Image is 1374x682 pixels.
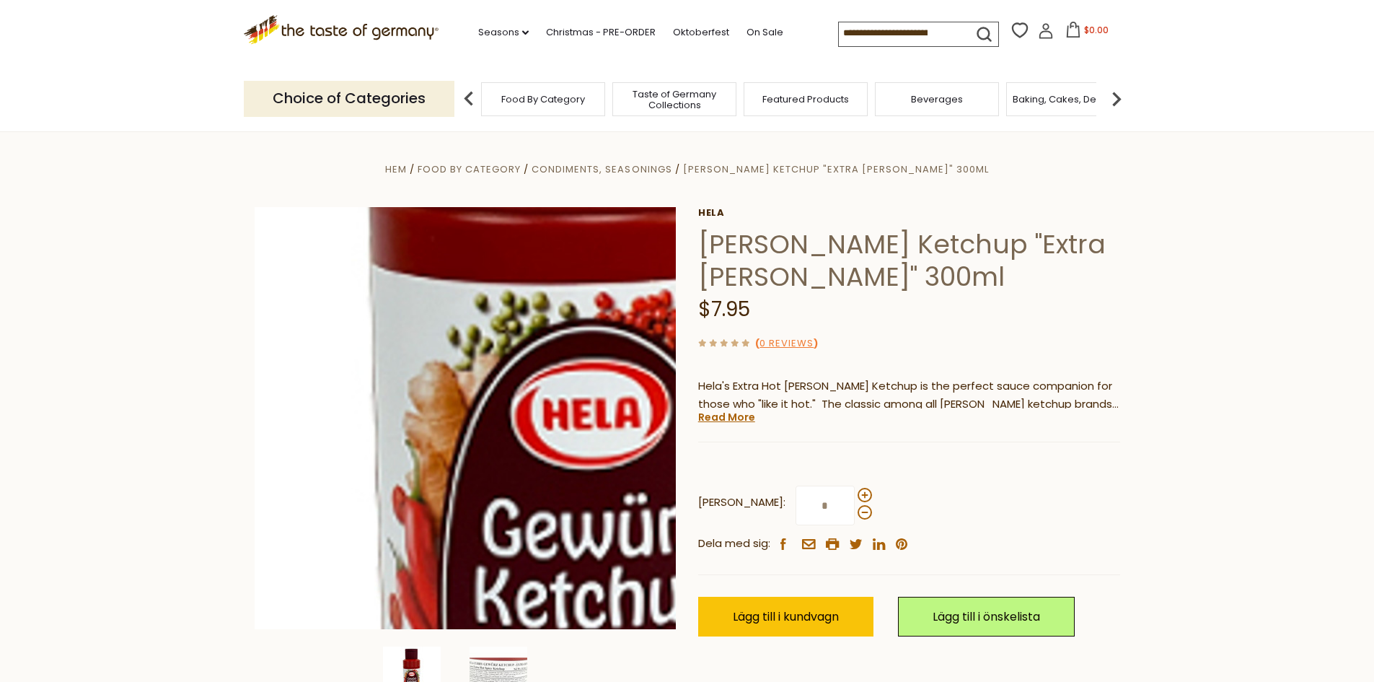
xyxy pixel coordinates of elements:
a: Food By Category [418,162,521,176]
a: Lägg till i önskelista [898,597,1075,637]
p: Hela's Extra Hot [PERSON_NAME] Ketchup is the perfect sauce companion for those who "like it hot.... [698,377,1120,414]
a: 0 Reviews [759,336,814,351]
span: Dela med sig: [698,535,770,553]
a: Christmas - PRE-ORDER [546,25,656,40]
a: Featured Products [762,94,849,105]
span: $7.95 [698,295,750,323]
a: Oktoberfest [673,25,729,40]
a: Hela [698,207,1120,219]
p: Choice of Categories [244,81,454,116]
button: $0.00 [1057,22,1118,43]
a: Seasons [478,25,529,40]
a: [PERSON_NAME] Ketchup "Extra [PERSON_NAME]" 300ml [683,162,989,176]
a: Taste of Germany Collections [617,89,732,110]
span: Lägg till i kundvagn [733,608,839,625]
span: ( ) [755,336,818,350]
span: $0.00 [1084,24,1109,36]
a: Food By Category [501,94,585,105]
strong: [PERSON_NAME]: [698,494,785,512]
h1: [PERSON_NAME] Ketchup "Extra [PERSON_NAME]" 300ml [698,228,1120,293]
a: Baking, Cakes, Desserts [1013,94,1124,105]
a: On Sale [747,25,783,40]
img: previous arrow [454,84,483,113]
a: Beverages [911,94,963,105]
a: Read More [698,410,755,424]
input: [PERSON_NAME]: [796,486,855,525]
a: Condiments, Seasonings [532,162,671,176]
a: Hem [385,162,407,176]
button: Lägg till i kundvagn [698,597,873,637]
img: next arrow [1102,84,1131,113]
